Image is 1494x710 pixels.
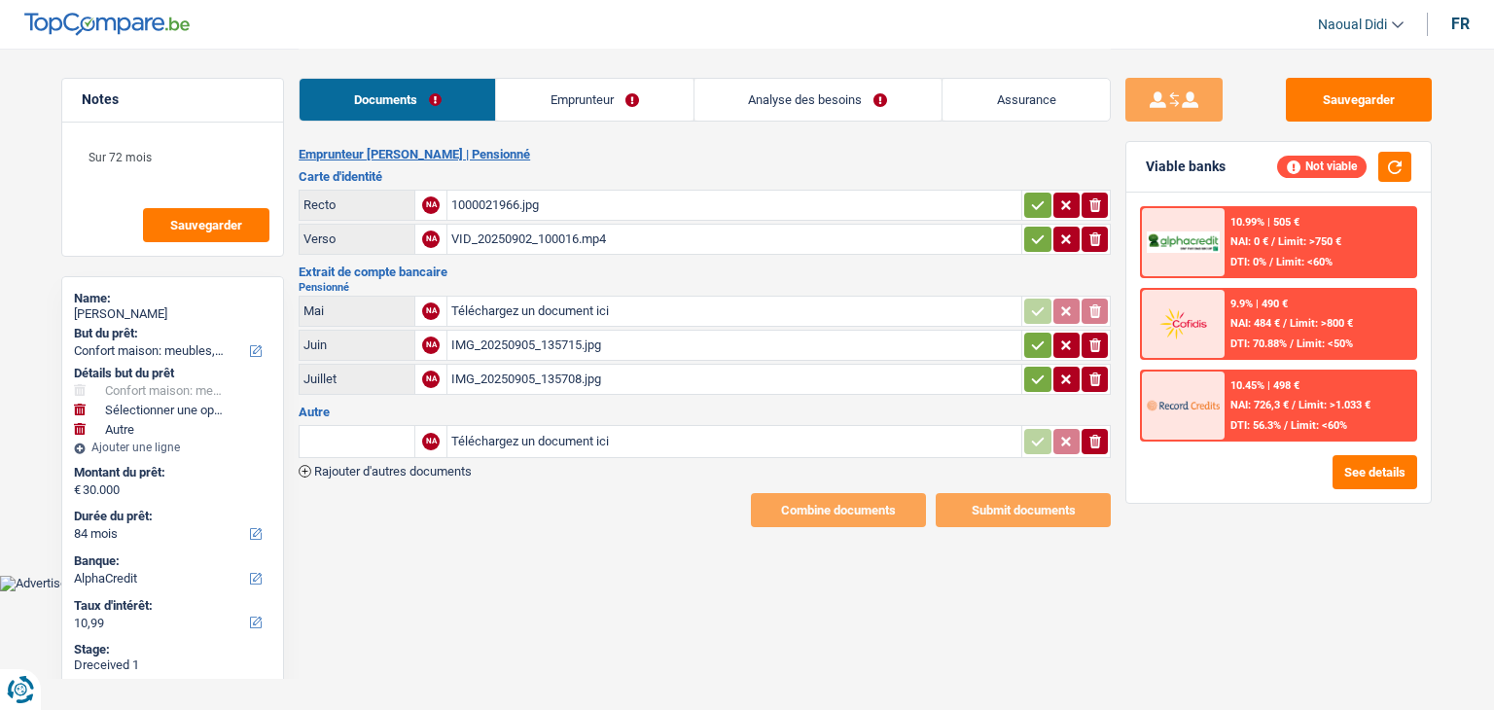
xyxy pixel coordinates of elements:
[1146,159,1226,175] div: Viable banks
[303,231,410,246] div: Verso
[451,225,1017,254] div: VID_20250902_100016.mp4
[1290,337,1294,350] span: /
[1318,17,1387,33] span: Naoual Didi
[299,282,1111,293] h2: Pensionné
[303,372,410,386] div: Juillet
[1451,15,1470,33] div: fr
[943,79,1110,121] a: Assurance
[74,657,271,673] div: Dreceived 1
[1277,156,1367,177] div: Not viable
[74,291,271,306] div: Name:
[1276,256,1333,268] span: Limit: <60%
[74,482,81,498] span: €
[74,326,267,341] label: But du prêt:
[314,465,472,478] span: Rajouter d'autres documents
[451,191,1017,220] div: 1000021966.jpg
[303,337,410,352] div: Juin
[303,197,410,212] div: Recto
[422,337,440,354] div: NA
[1292,399,1296,411] span: /
[299,147,1111,162] h2: Emprunteur [PERSON_NAME] | Pensionné
[299,465,472,478] button: Rajouter d'autres documents
[1298,399,1370,411] span: Limit: >1.033 €
[1278,235,1341,248] span: Limit: >750 €
[422,231,440,248] div: NA
[936,493,1111,527] button: Submit documents
[74,598,267,614] label: Taux d'intérêt:
[74,441,271,454] div: Ajouter une ligne
[1147,305,1219,341] img: Cofidis
[1147,231,1219,254] img: AlphaCredit
[751,493,926,527] button: Combine documents
[74,509,267,524] label: Durée du prêt:
[1271,235,1275,248] span: /
[422,302,440,320] div: NA
[1230,337,1287,350] span: DTI: 70.88%
[422,433,440,450] div: NA
[1269,256,1273,268] span: /
[422,196,440,214] div: NA
[1291,419,1347,432] span: Limit: <60%
[299,170,1111,183] h3: Carte d'identité
[1333,455,1417,489] button: See details
[451,365,1017,394] div: IMG_20250905_135708.jpg
[1147,387,1219,423] img: Record Credits
[300,79,495,121] a: Documents
[143,208,269,242] button: Sauvegarder
[74,306,271,322] div: [PERSON_NAME]
[1230,235,1268,248] span: NAI: 0 €
[1230,399,1289,411] span: NAI: 726,3 €
[694,79,942,121] a: Analyse des besoins
[1230,298,1288,310] div: 9.9% | 490 €
[1230,419,1281,432] span: DTI: 56.3%
[451,331,1017,360] div: IMG_20250905_135715.jpg
[82,91,264,108] h5: Notes
[74,553,267,569] label: Banque:
[74,465,267,480] label: Montant du prêt:
[1230,317,1280,330] span: NAI: 484 €
[299,266,1111,278] h3: Extrait de compte bancaire
[1302,9,1404,41] a: Naoual Didi
[1290,317,1353,330] span: Limit: >800 €
[1284,419,1288,432] span: /
[1230,216,1299,229] div: 10.99% | 505 €
[1283,317,1287,330] span: /
[422,371,440,388] div: NA
[303,303,410,318] div: Mai
[74,366,271,381] div: Détails but du prêt
[1230,379,1299,392] div: 10.45% | 498 €
[299,406,1111,418] h3: Autre
[24,13,190,36] img: TopCompare Logo
[496,79,693,121] a: Emprunteur
[170,219,242,231] span: Sauvegarder
[1297,337,1353,350] span: Limit: <50%
[74,642,271,657] div: Stage:
[1230,256,1266,268] span: DTI: 0%
[1286,78,1432,122] button: Sauvegarder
